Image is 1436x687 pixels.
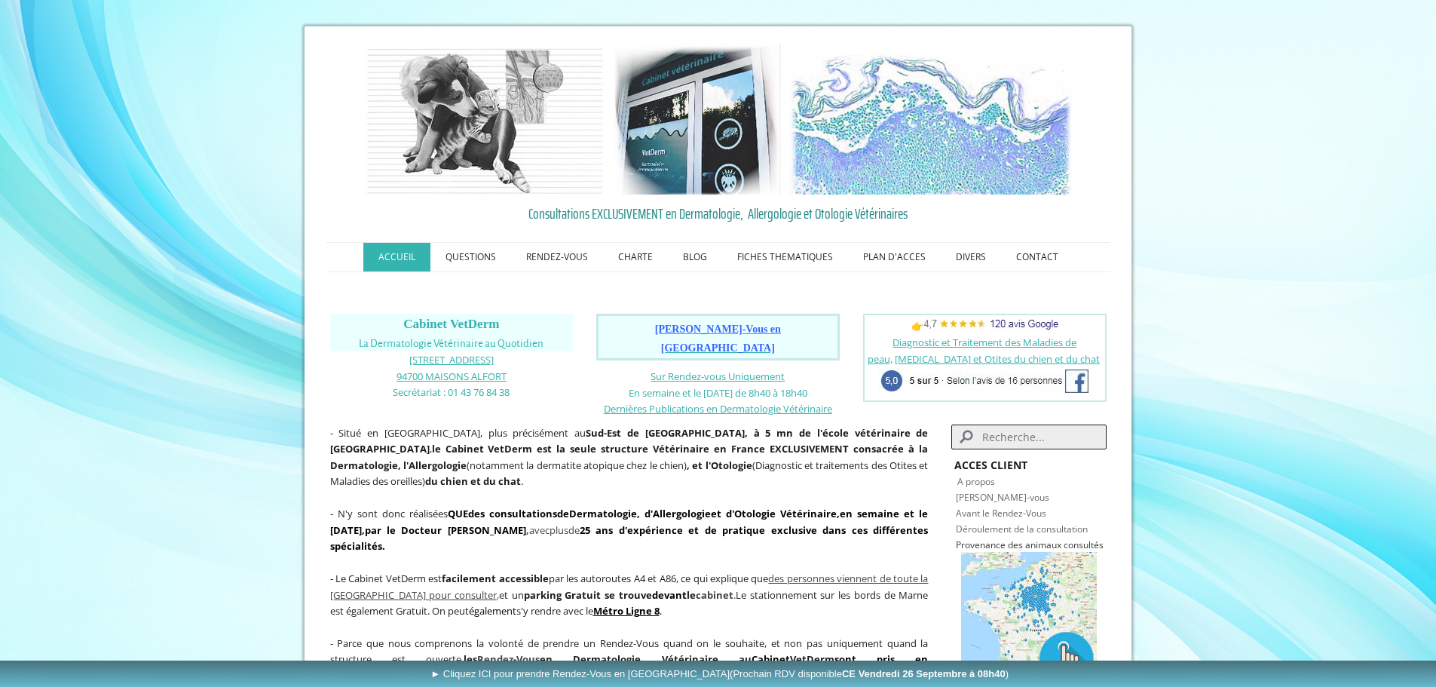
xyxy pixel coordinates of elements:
span: . [593,604,662,618]
a: Métro Ligne 8 [593,604,660,618]
a: Otologie Vétérin [734,507,817,520]
span: Cabinet [752,652,790,666]
a: CHARTE [603,243,668,271]
a: [PERSON_NAME]-Vous en [GEOGRAPHIC_DATA] [655,324,781,354]
a: Diagnostic et Traitement des Maladies de peau, [868,336,1077,366]
strong: le [432,442,441,455]
a: Déroulement de la consultation [956,523,1088,535]
span: [STREET_ADDRESS] [409,353,494,367]
span: facilement [442,572,496,585]
a: des personnes viennent de toute la [GEOGRAPHIC_DATA] pour consulter [330,572,929,602]
a: aire [817,507,837,520]
span: parking Gratuit se trouve le [524,588,733,602]
b: CE Vendredi 26 Septembre à 08h40 [842,668,1006,679]
a: QUESTIONS [430,243,511,271]
a: Dermatologie [569,507,637,520]
b: , [365,523,529,537]
span: avec de [330,507,929,553]
span: - Le Cabinet VetDerm est par les autoroutes A4 et A86, ce qui explique que et un Le stationnement... [330,572,929,618]
a: BLOG [668,243,722,271]
a: RENDEZ-VOUS [511,243,603,271]
a: Consultations EXCLUSIVEMENT en Dermatologie, Allergologie et Otologie Vétérinaires [330,202,1107,225]
span: , [330,572,929,602]
span: - Situé en [GEOGRAPHIC_DATA], plus précisément au , (notamment la dermatite atopique chez le chie... [330,426,929,489]
strong: de , d' et d' [489,507,817,520]
span: Secrétariat : 01 43 76 84 38 [393,385,510,399]
span: devant [652,588,687,602]
span: 👉 [911,319,1058,333]
span: - N'y sont donc réalisées [330,507,929,553]
span: Cabinet VetDerm [403,317,499,331]
strong: du chien et du chat [425,474,521,488]
a: [PERSON_NAME]-vous [956,491,1049,504]
span: En semaine et le [DATE] de 8h40 à 18h40 [629,386,807,400]
span: en Dermatologie Vétérinaire au VetDerm [540,652,834,666]
strong: , [837,507,840,520]
a: A propos [957,475,995,488]
a: CONTACT [1001,243,1073,271]
b: , et l'Otologie [687,459,752,472]
span: des animaux consultés [1008,538,1104,551]
span: Dernières Publications en Dermatologie Vétérinaire [604,402,832,416]
b: France EXCLUSIVEMENT consacrée à la Dermatologie, l'Allergologie [330,442,929,472]
span: (Prochain RDV disponible ) [730,668,1009,679]
span: ou [522,652,535,666]
span: cabinet [696,588,733,602]
span: - Parce que nous comprenons la volonté de prendre un Rendez-Vous quand on le souhaite, et non pas... [330,636,929,667]
span: s [535,652,540,666]
strong: 25 ans d'expérience et de pratique exclusive dans ces différentes spécialités. [330,523,929,554]
a: consultations [489,507,557,520]
input: Search [951,425,1106,449]
span: [PERSON_NAME]-Vous en [GEOGRAPHIC_DATA] [655,324,781,354]
a: rovenance [961,538,1006,551]
strong: ACCES CLIENT [954,458,1027,472]
b: Cabinet VetDerm est la seule structure Vétérinaire en [445,442,727,455]
a: PLAN D'ACCES [848,243,941,271]
a: Dernières Publications en Dermatologie Vétérinaire [604,401,832,416]
strong: Sud-Est de [GEOGRAPHIC_DATA], à 5 mn de l'école vétérinaire de [GEOGRAPHIC_DATA] [330,426,929,456]
span: en semaine et le [DATE] [330,507,929,537]
span: . [733,588,736,602]
a: Sur Rendez-vous Uniquement [651,370,785,383]
span: Rendez-V [477,652,522,666]
a: DIVERS [941,243,1001,271]
a: Allergologie [653,507,711,520]
a: 94700 MAISONS ALFORT [397,369,507,383]
strong: accessible [499,572,549,585]
a: Avant le Rendez-Vous [956,507,1046,520]
span: plus [550,523,568,537]
span: La Dermatologie Vétérinaire au Quotidien [359,338,543,349]
span: également [469,604,516,618]
span: P [956,538,961,551]
a: [STREET_ADDRESS] [409,352,494,367]
span: , [362,523,365,537]
strong: les [464,652,540,666]
strong: des [468,507,485,520]
span: ► Cliquez ICI pour prendre Rendez-Vous en [GEOGRAPHIC_DATA] [430,668,1009,679]
a: ACCUEIL [363,243,430,271]
a: FICHES THEMATIQUES [722,243,848,271]
strong: QUE [448,507,468,520]
a: [MEDICAL_DATA] et Otites du chien et du chat [895,352,1100,366]
span: par le Docteur [PERSON_NAME] [365,523,526,537]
